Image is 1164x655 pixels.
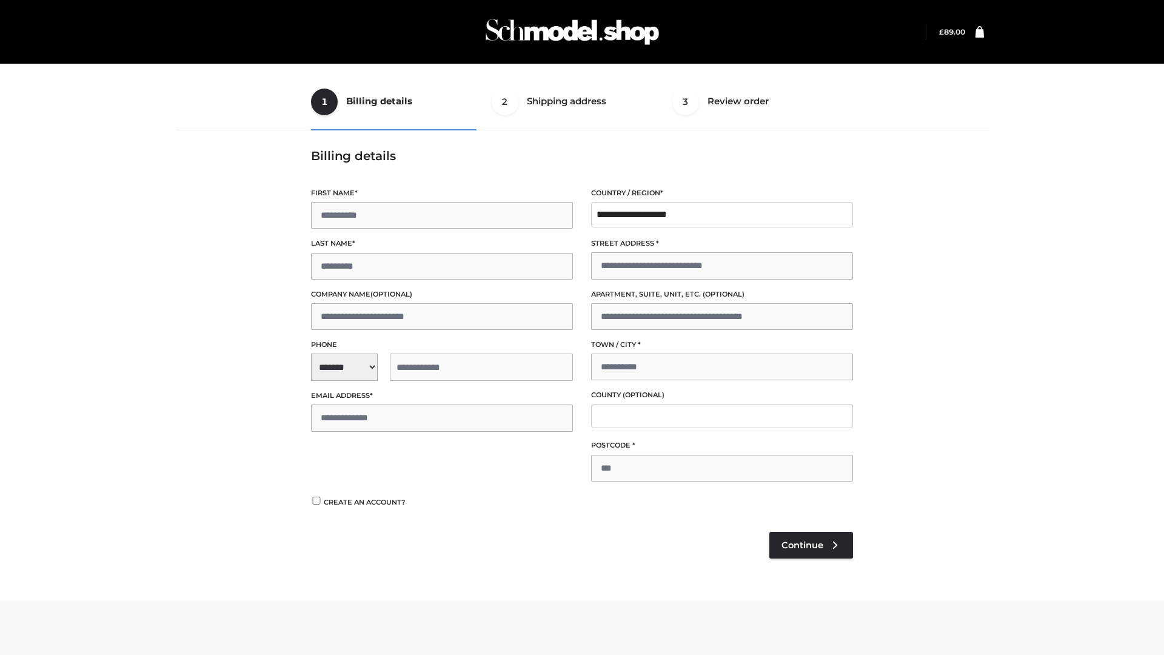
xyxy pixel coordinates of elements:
[781,540,823,551] span: Continue
[623,391,664,399] span: (optional)
[939,27,944,36] span: £
[311,149,853,163] h3: Billing details
[591,238,853,249] label: Street address
[591,187,853,199] label: Country / Region
[311,390,573,401] label: Email address
[939,27,965,36] bdi: 89.00
[703,290,744,298] span: (optional)
[324,498,406,506] span: Create an account?
[769,532,853,559] a: Continue
[591,440,853,451] label: Postcode
[481,8,663,56] img: Schmodel Admin 964
[311,339,573,351] label: Phone
[370,290,412,298] span: (optional)
[311,187,573,199] label: First name
[591,389,853,401] label: County
[591,289,853,300] label: Apartment, suite, unit, etc.
[939,27,965,36] a: £89.00
[311,238,573,249] label: Last name
[591,339,853,351] label: Town / City
[311,289,573,300] label: Company name
[311,497,322,505] input: Create an account?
